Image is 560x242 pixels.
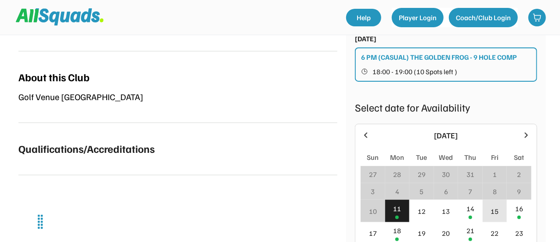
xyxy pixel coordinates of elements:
[393,169,401,180] div: 28
[390,152,404,163] div: Mon
[395,186,399,197] div: 4
[442,206,450,217] div: 13
[491,228,499,238] div: 22
[491,206,499,217] div: 15
[533,13,542,22] img: shopping-cart-01%20%281%29.svg
[491,152,499,163] div: Fri
[18,141,155,156] div: Qualifications/Accreditations
[419,186,423,197] div: 5
[393,225,401,236] div: 18
[346,9,381,26] a: Help
[355,99,537,115] div: Select date for Availability
[418,169,426,180] div: 29
[369,169,377,180] div: 27
[442,228,450,238] div: 20
[18,90,337,103] div: Golf Venue [GEOGRAPHIC_DATA]
[376,130,517,141] div: [DATE]
[449,8,518,27] button: Coach/Club Login
[393,203,401,214] div: 11
[466,169,474,180] div: 31
[465,152,477,163] div: Thu
[367,152,379,163] div: Sun
[372,68,457,75] span: 18:00 - 19:00 (10 Spots left )
[493,186,497,197] div: 8
[466,203,474,214] div: 14
[515,228,523,238] div: 23
[355,33,376,44] div: [DATE]
[444,186,448,197] div: 6
[439,152,453,163] div: Wed
[16,8,104,25] img: Squad%20Logo.svg
[466,225,474,236] div: 21
[369,206,377,217] div: 10
[392,8,444,27] button: Player Login
[517,186,521,197] div: 9
[361,66,532,77] button: 18:00 - 19:00 (10 Spots left )
[469,186,473,197] div: 7
[442,169,450,180] div: 30
[515,203,523,214] div: 16
[418,228,426,238] div: 19
[493,169,497,180] div: 1
[517,169,521,180] div: 2
[18,69,90,85] div: About this Club
[371,186,375,197] div: 3
[369,228,377,238] div: 17
[361,52,517,62] div: 6 PM (CASUAL) THE GOLDEN FROG - 9 HOLE COMP
[418,206,426,217] div: 12
[514,152,524,163] div: Sat
[416,152,427,163] div: Tue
